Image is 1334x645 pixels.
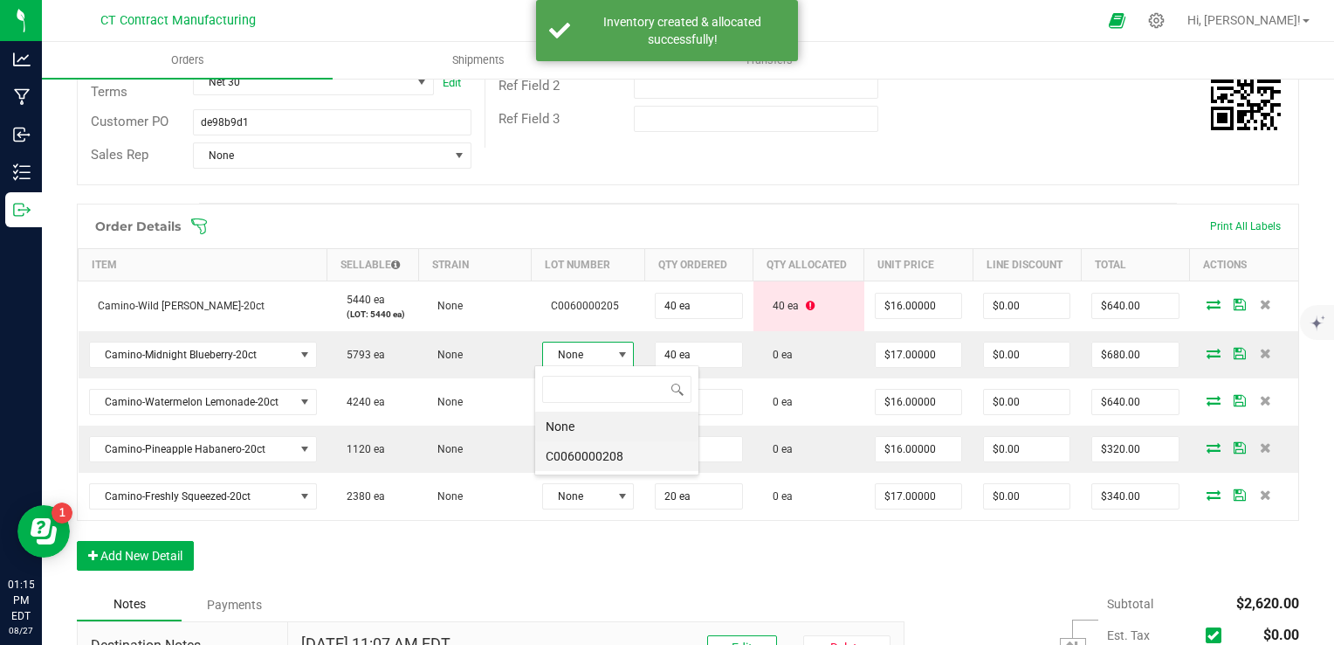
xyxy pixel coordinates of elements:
[1253,489,1279,500] span: Delete Order Detail
[1227,489,1253,500] span: Save Order Detail
[806,300,815,312] span: Packages out of sync: 1 Packages pending sync: 0 Packages in sync: 0
[338,443,385,455] span: 1120 ea
[543,343,611,367] span: None
[13,88,31,106] inline-svg: Manufacturing
[542,300,619,312] span: C0060000205
[95,219,181,233] h1: Order Details
[89,342,317,368] span: NO DATA FOUND
[91,114,168,129] span: Customer PO
[580,13,785,48] div: Inventory created & allocated successfully!
[1092,484,1178,509] input: 0
[77,588,182,621] div: Notes
[418,248,531,281] th: Strain
[984,390,1069,414] input: 0
[984,437,1069,461] input: 0
[1253,395,1279,406] span: Delete Order Detail
[984,343,1069,367] input: 0
[764,300,799,312] span: 40 ea
[77,541,194,571] button: Add New Detail
[89,436,317,462] span: NO DATA FOUND
[13,163,31,181] inline-svg: Inventory
[1092,390,1178,414] input: 0
[1107,597,1153,611] span: Subtotal
[973,248,1081,281] th: Line Discount
[13,51,31,68] inline-svg: Analytics
[1211,60,1281,130] qrcode: 00002998
[52,503,72,524] iframe: Resource center unread badge
[13,201,31,218] inline-svg: Outbound
[327,248,419,281] th: Sellable
[90,437,294,461] span: Camino-Pineapple Habanero-20ct
[194,70,411,94] span: Net 30
[1145,12,1167,29] div: Manage settings
[182,589,286,621] div: Payments
[1190,248,1298,281] th: Actions
[429,300,463,312] span: None
[1227,348,1253,358] span: Save Order Detail
[1092,343,1178,367] input: 0
[764,396,793,408] span: 0 ea
[338,396,385,408] span: 4240 ea
[13,126,31,143] inline-svg: Inbound
[1081,248,1189,281] th: Total
[429,443,463,455] span: None
[764,443,793,455] span: 0 ea
[656,484,741,509] input: 0
[429,396,463,408] span: None
[42,42,333,79] a: Orders
[1092,437,1178,461] input: 0
[876,343,961,367] input: 0
[984,484,1069,509] input: 0
[429,349,463,361] span: None
[1263,627,1299,643] span: $0.00
[764,490,793,503] span: 0 ea
[753,248,864,281] th: Qty Allocated
[1227,442,1253,453] span: Save Order Detail
[656,294,741,318] input: 0
[17,505,70,558] iframe: Resource center
[876,390,961,414] input: 0
[1253,299,1279,309] span: Delete Order Detail
[194,143,450,168] span: None
[876,484,961,509] input: 0
[79,248,327,281] th: Item
[338,349,385,361] span: 5793 ea
[656,343,741,367] input: 0
[148,52,228,68] span: Orders
[1227,299,1253,309] span: Save Order Detail
[1253,348,1279,358] span: Delete Order Detail
[90,390,294,414] span: Camino-Watermelon Lemonade-20ct
[499,111,560,127] span: Ref Field 3
[1107,628,1199,642] span: Est. Tax
[89,483,317,510] span: NO DATA FOUND
[90,343,294,367] span: Camino-Midnight Blueberry-20ct
[91,147,148,163] span: Sales Rep
[1097,3,1137,38] span: Open Ecommerce Menu
[1227,395,1253,406] span: Save Order Detail
[429,52,528,68] span: Shipments
[100,13,256,28] span: CT Contract Manufacturing
[338,308,409,321] p: (LOT: 5440 ea)
[532,248,644,281] th: Lot Number
[876,294,961,318] input: 0
[535,412,698,441] li: None
[89,300,265,312] span: Camino-Wild [PERSON_NAME]-20ct
[338,490,385,503] span: 2380 ea
[1253,442,1279,453] span: Delete Order Detail
[543,484,611,509] span: None
[89,389,317,415] span: NO DATA FOUND
[535,441,698,471] li: C0060000208
[333,42,623,79] a: Shipments
[764,349,793,361] span: 0 ea
[443,76,461,89] a: Edit
[864,248,973,281] th: Unit Price
[8,577,34,624] p: 01:15 PM EDT
[429,490,463,503] span: None
[984,294,1069,318] input: 0
[644,248,753,281] th: Qty Ordered
[876,437,961,461] input: 0
[90,484,294,509] span: Camino-Freshly Squeezed-20ct
[499,78,560,94] span: Ref Field 2
[338,294,385,306] span: 5440 ea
